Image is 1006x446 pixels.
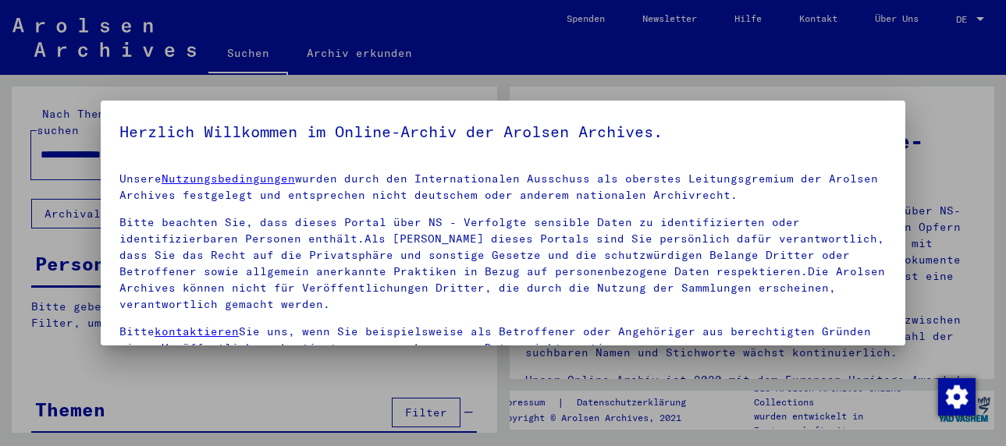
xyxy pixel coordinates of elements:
[119,324,887,356] p: Bitte Sie uns, wenn Sie beispielsweise als Betroffener oder Angehöriger aus berechtigten Gründen ...
[162,172,295,186] a: Nutzungsbedingungen
[155,324,239,338] a: kontaktieren
[938,378,976,416] img: Zustimmung ändern
[119,171,887,204] p: Unsere wurden durch den Internationalen Ausschuss als oberstes Leitungsgremium der Arolsen Archiv...
[119,214,887,313] p: Bitte beachten Sie, dass dieses Portal über NS - Verfolgte sensible Daten zu identifizierten oder...
[119,119,887,144] h5: Herzlich Willkommen im Online-Archiv der Arolsen Archives.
